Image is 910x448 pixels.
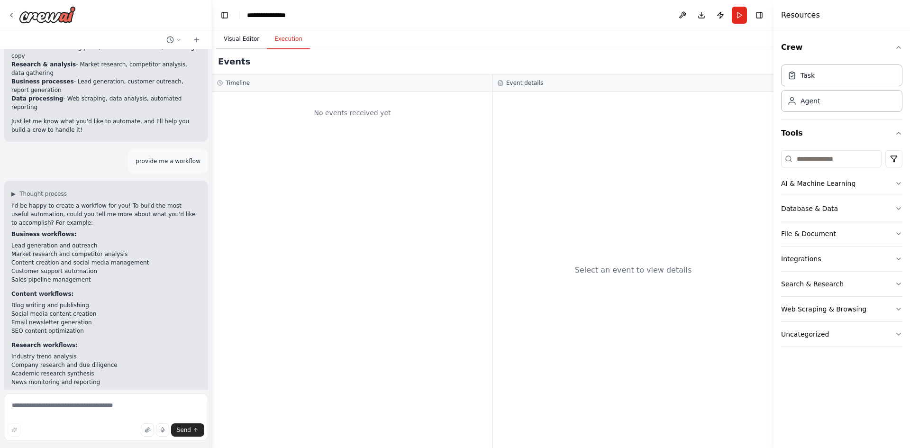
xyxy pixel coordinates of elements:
button: ▶Thought process [11,190,67,198]
span: ▶ [11,190,16,198]
nav: breadcrumb [247,10,294,20]
li: - Web scraping, data analysis, automated reporting [11,94,200,111]
p: I'd be happy to create a workflow for you! To build the most useful automation, could you tell me... [11,201,200,227]
button: Search & Research [781,272,902,296]
button: Start a new chat [189,34,204,46]
div: Task [801,71,815,80]
img: Logo [19,6,76,23]
li: Email newsletter generation [11,318,200,327]
h2: Events [218,55,250,68]
div: Crew [781,61,902,119]
button: Switch to previous chat [163,34,185,46]
button: Execution [267,29,310,49]
li: Industry trend analysis [11,352,200,361]
button: Hide left sidebar [218,9,231,22]
li: Sales pipeline management [11,275,200,284]
strong: Research & analysis [11,61,76,68]
div: Search & Research [781,279,844,289]
li: Customer support automation [11,267,200,275]
button: File & Document [781,221,902,246]
button: AI & Machine Learning [781,171,902,196]
div: Select an event to view details [575,265,692,276]
div: AI & Machine Learning [781,179,855,188]
div: Integrations [781,254,821,264]
button: Send [171,423,204,437]
button: Web Scraping & Browsing [781,297,902,321]
strong: Research workflows: [11,342,78,348]
li: Company research and due diligence [11,361,200,369]
button: Database & Data [781,196,902,221]
span: Send [177,426,191,434]
li: SEO content optimization [11,327,200,335]
li: Content creation and social media management [11,258,200,267]
button: Uncategorized [781,322,902,347]
button: Visual Editor [216,29,267,49]
p: provide me a workflow [136,157,200,165]
h3: Event details [506,79,543,87]
div: Agent [801,96,820,106]
strong: Data processing [11,95,64,102]
span: Thought process [19,190,67,198]
strong: Business workflows: [11,231,76,238]
li: - Lead generation, customer outreach, report generation [11,77,200,94]
div: Uncategorized [781,329,829,339]
li: Blog writing and publishing [11,301,200,310]
li: - Blog posts, social media content, marketing copy [11,43,200,60]
strong: Business processes [11,78,74,85]
li: - Market research, competitor analysis, data gathering [11,60,200,77]
li: News monitoring and reporting [11,378,200,386]
button: Improve this prompt [8,423,21,437]
h4: Resources [781,9,820,21]
li: Lead generation and outreach [11,241,200,250]
li: Market research and competitor analysis [11,250,200,258]
button: Click to speak your automation idea [156,423,169,437]
button: Upload files [141,423,154,437]
li: Academic research synthesis [11,369,200,378]
div: Tools [781,146,902,355]
div: Database & Data [781,204,838,213]
div: File & Document [781,229,836,238]
h3: Timeline [226,79,250,87]
div: Web Scraping & Browsing [781,304,866,314]
div: No events received yet [217,97,488,129]
button: Tools [781,120,902,146]
button: Integrations [781,247,902,271]
button: Hide right sidebar [753,9,766,22]
p: Just let me know what you'd like to automate, and I'll help you build a crew to handle it! [11,117,200,134]
li: Social media content creation [11,310,200,318]
button: Crew [781,34,902,61]
strong: Content workflows: [11,291,73,297]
